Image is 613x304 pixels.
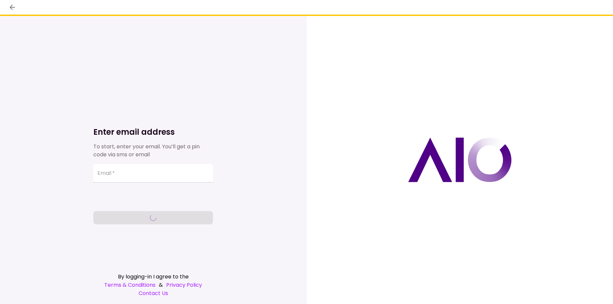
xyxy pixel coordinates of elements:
a: Privacy Policy [166,281,202,289]
div: To start, enter your email. You’ll get a pin code via sms or email [93,143,213,159]
div: & [93,281,213,289]
button: back [7,2,18,13]
a: Terms & Conditions [104,281,155,289]
h1: Enter email address [93,127,213,137]
img: AIO logo [408,137,512,182]
div: By logging-in I agree to the [93,272,213,281]
a: Contact Us [93,289,213,297]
